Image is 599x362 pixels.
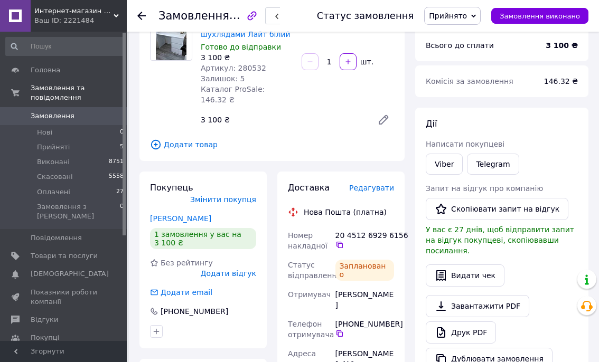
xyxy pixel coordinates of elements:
[201,52,293,63] div: 3 100 ₴
[335,260,394,281] div: Заплановано
[31,233,82,243] span: Повідомлення
[109,157,124,167] span: 8751
[288,261,341,280] span: Статус відправлення
[426,264,504,287] button: Видати чек
[426,184,543,193] span: Запит на відгук про компанію
[31,333,59,342] span: Покупці
[467,154,519,175] a: Telegram
[150,183,193,193] span: Покупець
[150,214,211,223] a: [PERSON_NAME]
[201,74,245,83] span: Залишок: 5
[34,6,114,16] span: Интернет-магазин "GLADYS"
[426,119,437,129] span: Дії
[201,64,266,72] span: Артикул: 280532
[37,142,70,152] span: Прийняті
[500,12,580,20] span: Замовлення виконано
[358,56,375,67] div: шт.
[31,111,74,121] span: Замовлення
[288,320,334,339] span: Телефон отримувача
[31,83,127,102] span: Замовлення та повідомлення
[426,154,463,175] a: Viber
[349,184,394,192] span: Редагувати
[120,202,124,221] span: 0
[160,287,213,298] div: Додати email
[201,20,291,39] a: Стіл письмовий із шухлядами Лайт білий
[196,112,369,127] div: 3 100 ₴
[335,230,394,249] div: 20 4512 6929 6156
[373,109,394,130] a: Редагувати
[31,65,60,75] span: Головна
[37,202,120,221] span: Замовлення з [PERSON_NAME]
[288,349,316,358] span: Адреса
[37,128,52,137] span: Нові
[116,187,124,197] span: 27
[160,306,229,317] div: [PHONE_NUMBER]
[37,157,70,167] span: Виконані
[288,290,331,299] span: Отримувач
[120,142,124,152] span: 5
[546,41,578,50] b: 3 100 ₴
[426,41,494,50] span: Всього до сплати
[491,8,588,24] button: Замовлення виконано
[317,11,414,21] div: Статус замовлення
[150,139,394,150] span: Додати товар
[426,321,496,344] a: Друк PDF
[301,207,389,217] div: Нова Пошта (платна)
[149,287,213,298] div: Додати email
[426,225,574,255] span: У вас є 27 днів, щоб відправити запит на відгук покупцеві, скопіювавши посилання.
[37,172,73,182] span: Скасовані
[429,12,467,20] span: Прийнято
[288,183,330,193] span: Доставка
[426,198,568,220] button: Скопіювати запит на відгук
[288,231,327,250] span: Номер накладної
[335,319,394,338] div: [PHONE_NUMBER]
[31,269,109,279] span: [DEMOGRAPHIC_DATA]
[426,140,504,148] span: Написати покупцеві
[161,259,213,267] span: Без рейтингу
[137,11,146,21] div: Повернутися назад
[201,85,265,104] span: Каталог ProSale: 146.32 ₴
[156,19,187,60] img: Стіл письмовий із шухлядами Лайт білий
[120,128,124,137] span: 0
[201,43,281,51] span: Готово до відправки
[5,37,125,56] input: Пошук
[37,187,70,197] span: Оплачені
[34,16,127,25] div: Ваш ID: 2221484
[31,315,58,325] span: Відгуки
[31,288,98,307] span: Показники роботи компанії
[158,9,229,22] span: Замовлення
[426,295,529,317] a: Завантажити PDF
[31,251,98,261] span: Товари та послуги
[190,195,256,204] span: Змінити покупця
[333,285,396,315] div: [PERSON_NAME]
[109,172,124,182] span: 5558
[201,269,256,278] span: Додати відгук
[150,228,256,249] div: 1 замовлення у вас на 3 100 ₴
[544,77,578,85] span: 146.32 ₴
[426,77,513,85] span: Комісія за замовлення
